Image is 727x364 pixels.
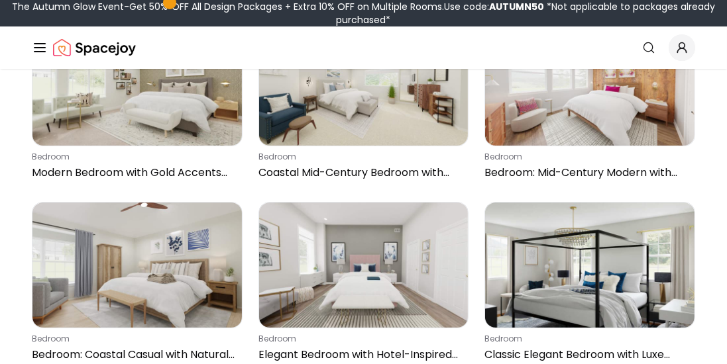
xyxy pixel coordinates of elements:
p: Bedroom: Coastal Casual with Natural Wood Accents [32,347,237,363]
p: bedroom [484,334,690,344]
img: Bedroom: Coastal Casual with Natural Wood Accents [32,203,242,328]
img: Classic Elegant Bedroom with Luxe Textures [485,203,695,328]
p: bedroom [32,152,237,162]
p: Coastal Mid-Century Bedroom with Storage Solutions [258,165,464,181]
a: Modern Bedroom with Gold Accents and Patterned WallbedroomModern Bedroom with Gold Accents and Pa... [32,19,243,185]
img: Coastal Mid-Century Bedroom with Storage Solutions [259,20,469,145]
p: Modern Bedroom with Gold Accents and Patterned Wall [32,165,237,181]
p: bedroom [258,334,464,344]
a: Spacejoy [53,34,136,61]
p: Bedroom: Mid-Century Modern with Wood Accent Wall [484,165,690,181]
p: bedroom [484,152,690,162]
img: Spacejoy Logo [53,34,136,61]
a: Bedroom: Mid-Century Modern with Wood Accent WallbedroomBedroom: Mid-Century Modern with Wood Acc... [484,19,695,185]
img: Bedroom: Mid-Century Modern with Wood Accent Wall [485,20,695,145]
img: Elegant Bedroom with Hotel-Inspired Luxury [259,203,469,328]
img: Modern Bedroom with Gold Accents and Patterned Wall [32,20,242,145]
a: Coastal Mid-Century Bedroom with Storage SolutionsbedroomCoastal Mid-Century Bedroom with Storage... [258,19,469,185]
p: Classic Elegant Bedroom with Luxe Textures [484,347,690,363]
p: Elegant Bedroom with Hotel-Inspired Luxury [258,347,464,363]
p: bedroom [258,152,464,162]
p: bedroom [32,334,237,344]
nav: Global [32,26,695,69]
